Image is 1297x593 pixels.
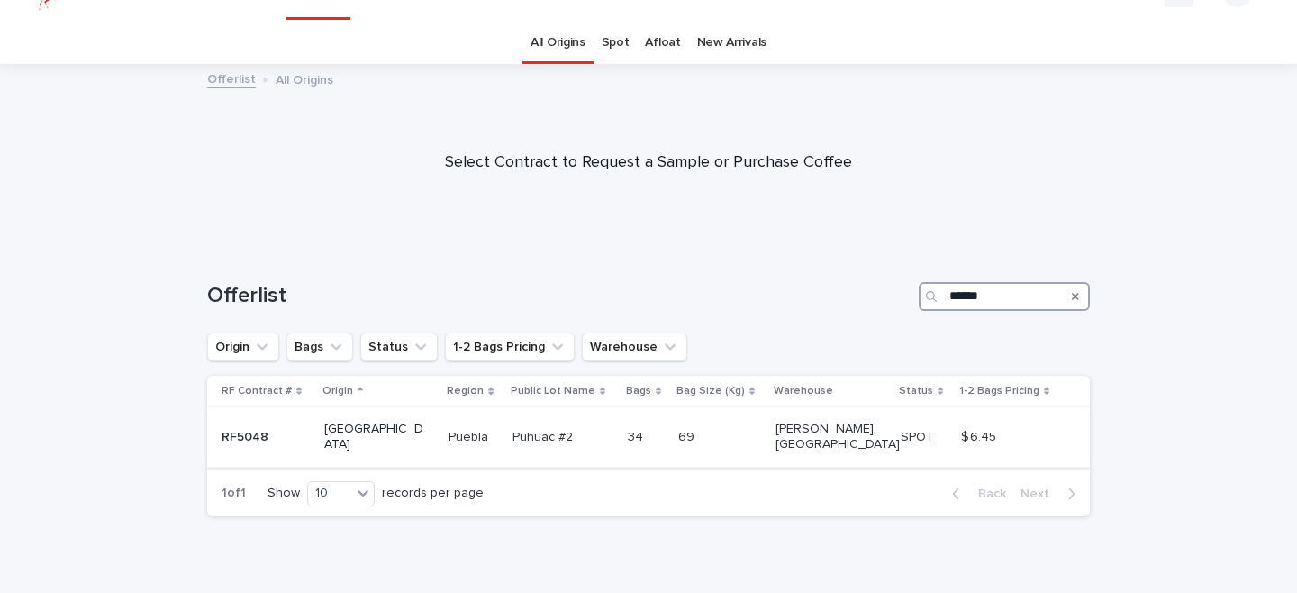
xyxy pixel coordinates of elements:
[531,22,585,64] a: All Origins
[901,426,938,445] p: SPOT
[626,381,651,401] p: Bags
[919,282,1090,311] input: Search
[288,153,1009,173] p: Select Contract to Request a Sample or Purchase Coffee
[445,333,575,361] button: 1-2 Bags Pricing
[382,486,484,501] p: records per page
[938,486,1013,502] button: Back
[449,426,492,445] p: Puebla
[645,22,680,64] a: Afloat
[512,426,576,445] p: Puhuac #2
[360,333,438,361] button: Status
[286,333,353,361] button: Bags
[959,381,1039,401] p: 1-2 Bags Pricing
[676,381,745,401] p: Bag Size (Kg)
[899,381,933,401] p: Status
[697,22,766,64] a: New Arrivals
[602,22,630,64] a: Spot
[207,471,260,515] p: 1 of 1
[961,426,1000,445] p: $ 6.45
[628,426,647,445] p: 34
[324,422,424,452] p: [GEOGRAPHIC_DATA]
[207,68,256,88] a: Offerlist
[222,426,272,445] p: RF5048
[207,283,912,309] h1: Offerlist
[276,68,333,88] p: All Origins
[447,381,484,401] p: Region
[222,381,292,401] p: RF Contract #
[967,488,1006,500] span: Back
[1013,486,1090,502] button: Next
[207,333,279,361] button: Origin
[322,381,353,401] p: Origin
[678,426,698,445] p: 69
[774,381,833,401] p: Warehouse
[308,484,351,503] div: 10
[511,381,595,401] p: Public Lot Name
[582,333,687,361] button: Warehouse
[268,486,300,501] p: Show
[207,407,1090,468] tr: RF5048RF5048 [GEOGRAPHIC_DATA]PueblaPuebla Puhuac #2Puhuac #2 3434 6969 [PERSON_NAME], [GEOGRAPHI...
[1020,488,1060,500] span: Next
